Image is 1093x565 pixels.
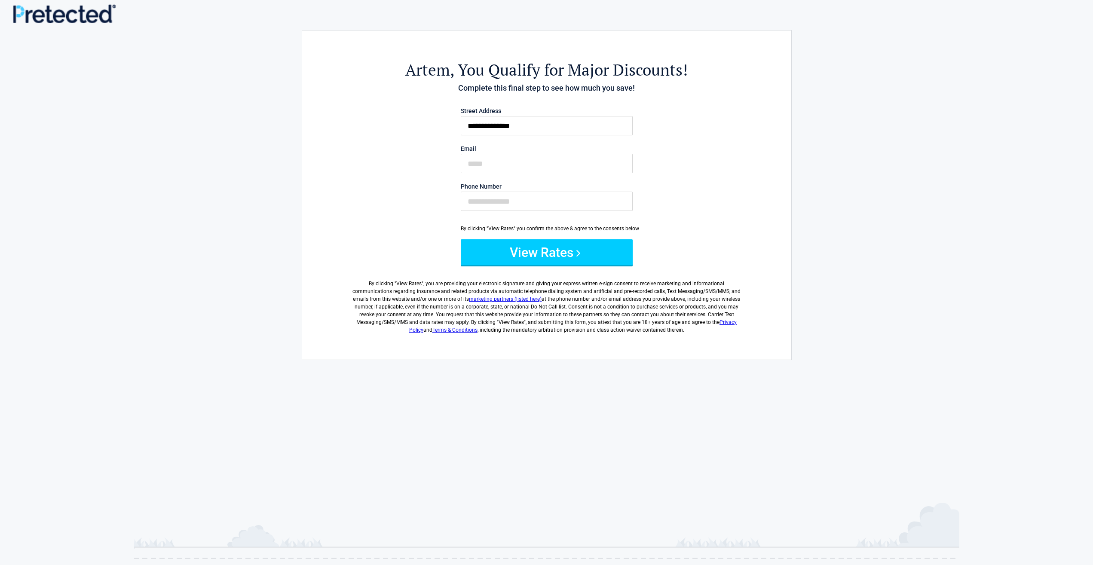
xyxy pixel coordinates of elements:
img: Main Logo [13,4,116,23]
label: Street Address [461,108,633,114]
h4: Complete this final step to see how much you save! [349,82,744,94]
a: marketing partners (listed here) [469,296,542,302]
span: View Rates [396,281,422,287]
label: Phone Number [461,183,633,189]
h2: , You Qualify for Major Discounts! [349,59,744,80]
div: By clicking "View Rates" you confirm the above & agree to the consents below [461,225,633,232]
button: View Rates [461,239,633,265]
span: Artem [405,59,450,80]
a: Terms & Conditions [432,327,478,333]
label: Email [461,146,633,152]
label: By clicking " ", you are providing your electronic signature and giving your express written e-si... [349,273,744,334]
